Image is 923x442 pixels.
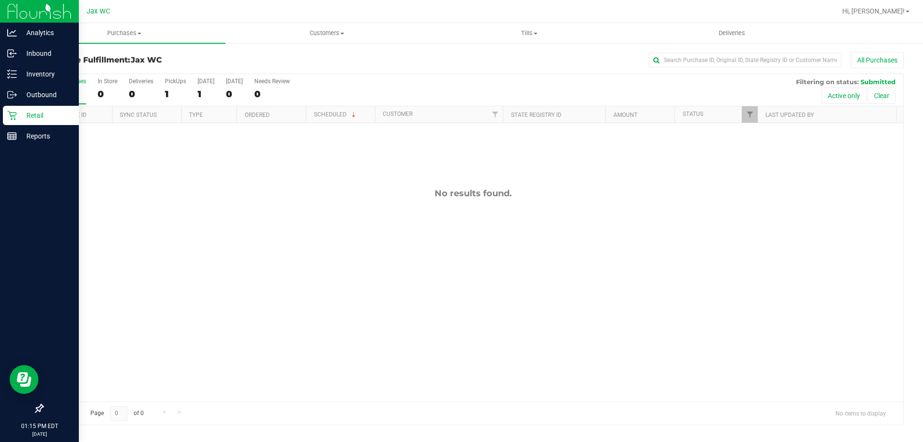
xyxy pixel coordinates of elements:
[245,112,270,118] a: Ordered
[17,48,75,59] p: Inbound
[10,365,38,394] iframe: Resource center
[7,49,17,58] inline-svg: Inbound
[120,112,157,118] a: Sync Status
[226,88,243,100] div: 0
[198,78,214,85] div: [DATE]
[428,23,630,43] a: Tills
[17,89,75,101] p: Outbound
[165,78,186,85] div: PickUps
[17,110,75,121] p: Retail
[842,7,905,15] span: Hi, [PERSON_NAME]!
[851,52,904,68] button: All Purchases
[198,88,214,100] div: 1
[225,23,428,43] a: Customers
[7,90,17,100] inline-svg: Outbound
[796,78,859,86] span: Filtering on status:
[98,88,117,100] div: 0
[23,29,225,38] span: Purchases
[17,130,75,142] p: Reports
[87,7,110,15] span: Jax WC
[226,29,427,38] span: Customers
[254,78,290,85] div: Needs Review
[868,88,896,104] button: Clear
[82,406,151,421] span: Page of 0
[7,69,17,79] inline-svg: Inventory
[43,188,903,199] div: No results found.
[828,406,894,420] span: No items to display
[226,78,243,85] div: [DATE]
[4,430,75,438] p: [DATE]
[254,88,290,100] div: 0
[17,68,75,80] p: Inventory
[314,111,358,118] a: Scheduled
[613,112,637,118] a: Amount
[631,23,833,43] a: Deliveries
[189,112,203,118] a: Type
[7,28,17,38] inline-svg: Analytics
[511,112,561,118] a: State Registry ID
[706,29,758,38] span: Deliveries
[165,88,186,100] div: 1
[861,78,896,86] span: Submitted
[7,111,17,120] inline-svg: Retail
[17,27,75,38] p: Analytics
[683,111,703,117] a: Status
[129,78,153,85] div: Deliveries
[23,23,225,43] a: Purchases
[4,422,75,430] p: 01:15 PM EDT
[383,111,412,117] a: Customer
[98,78,117,85] div: In Store
[428,29,630,38] span: Tills
[649,53,841,67] input: Search Purchase ID, Original ID, State Registry ID or Customer Name...
[487,106,503,123] a: Filter
[765,112,814,118] a: Last Updated By
[42,56,329,64] h3: Purchase Fulfillment:
[822,88,866,104] button: Active only
[129,88,153,100] div: 0
[7,131,17,141] inline-svg: Reports
[131,55,162,64] span: Jax WC
[742,106,758,123] a: Filter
